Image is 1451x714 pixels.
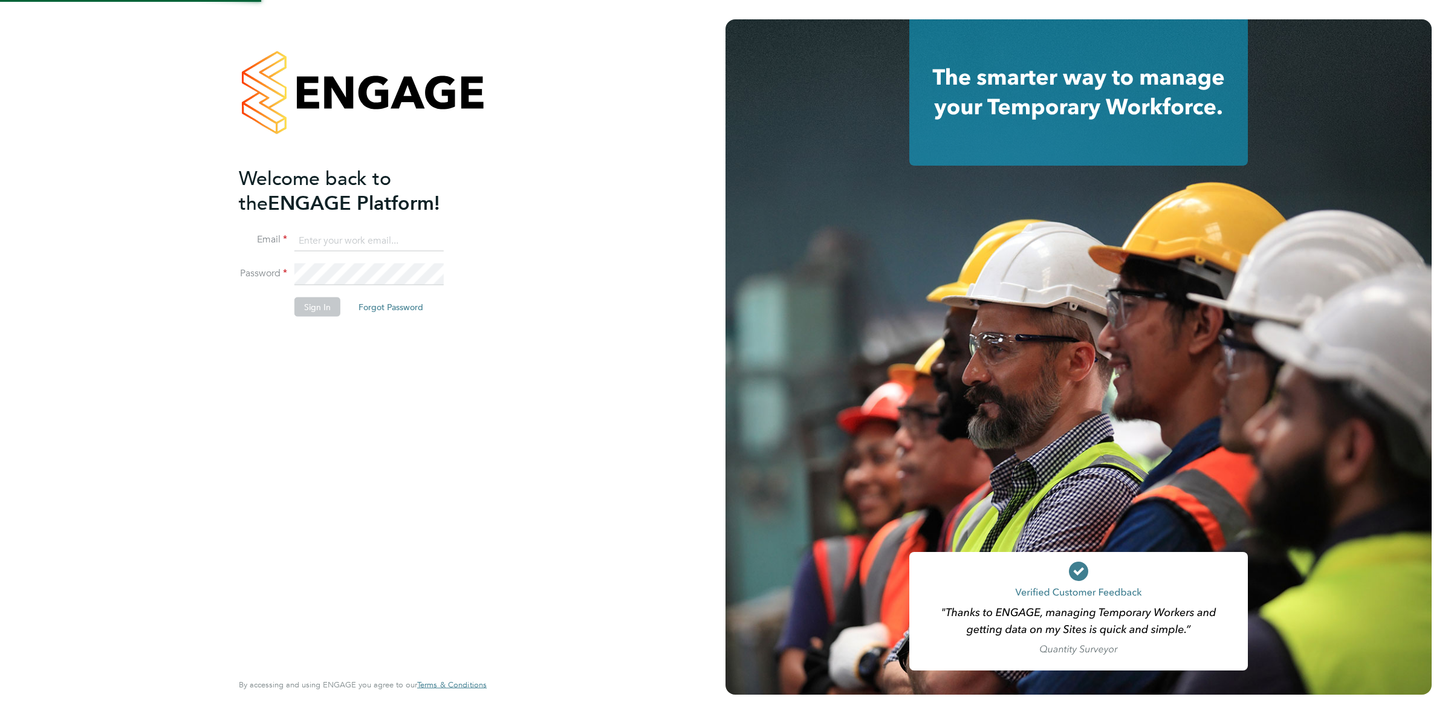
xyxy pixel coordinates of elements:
[349,297,433,317] button: Forgot Password
[239,166,475,215] h2: ENGAGE Platform!
[239,233,287,246] label: Email
[239,680,487,690] span: By accessing and using ENGAGE you agree to our
[294,297,340,317] button: Sign In
[239,267,287,280] label: Password
[417,680,487,690] a: Terms & Conditions
[294,230,444,252] input: Enter your work email...
[239,166,391,215] span: Welcome back to the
